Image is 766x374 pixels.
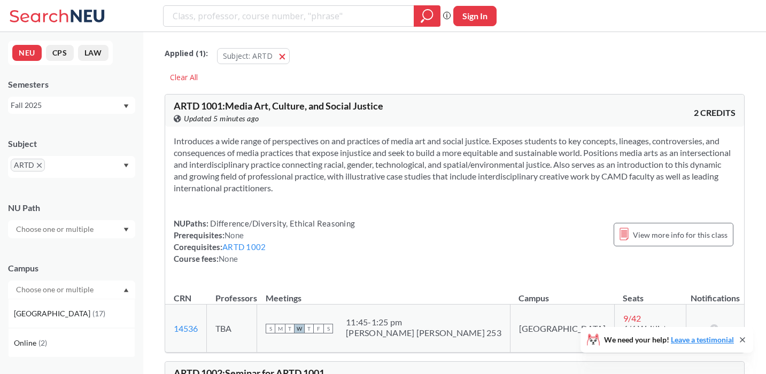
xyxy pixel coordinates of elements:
[78,45,109,61] button: LAW
[257,282,510,305] th: Meetings
[8,97,135,114] div: Fall 2025Dropdown arrow
[8,138,135,150] div: Subject
[38,338,47,347] span: ( 2 )
[46,45,74,61] button: CPS
[123,163,129,168] svg: Dropdown arrow
[8,156,135,178] div: ARTDX to remove pillDropdown arrow
[8,262,135,274] div: Campus
[174,217,355,264] div: NUPaths: Prerequisites: Corequisites: Course fees:
[604,336,734,344] span: We need your help!
[123,228,129,232] svg: Dropdown arrow
[92,309,105,318] span: ( 17 )
[165,69,203,85] div: Clear All
[14,308,92,320] span: [GEOGRAPHIC_DATA]
[323,324,333,333] span: S
[172,7,406,25] input: Class, professor, course number, "phrase"
[225,230,244,240] span: None
[174,100,383,112] span: ARTD 1001 : Media Art, Culture, and Social Justice
[346,317,501,328] div: 11:45 - 1:25 pm
[510,282,614,305] th: Campus
[223,51,273,61] span: Subject: ARTD
[11,283,100,296] input: Choose one or multiple
[623,313,641,323] span: 9 / 42
[217,48,290,64] button: Subject: ARTD
[207,305,257,353] td: TBA
[11,159,45,172] span: ARTDX to remove pill
[14,337,38,349] span: Online
[12,45,42,61] button: NEU
[37,163,42,168] svg: X to remove pill
[633,228,728,241] span: View more info for this class
[304,324,314,333] span: T
[208,219,355,228] span: Difference/Diversity, Ethical Reasoning
[11,223,100,236] input: Choose one or multiple
[295,324,304,333] span: W
[614,282,686,305] th: Seats
[8,79,135,90] div: Semesters
[174,135,736,194] section: Introduces a wide range of perspectives on and practices of media art and social justice. Exposes...
[623,323,667,344] span: 6/6 Waitlist Seats
[694,107,736,119] span: 2 CREDITS
[314,324,323,333] span: F
[222,242,266,252] a: ARTD 1002
[453,6,497,26] button: Sign In
[207,282,257,305] th: Professors
[8,280,135,299] div: Dropdown arrow[GEOGRAPHIC_DATA](17)Online(2)
[8,202,135,214] div: NU Path
[174,323,198,333] a: 14536
[11,99,122,111] div: Fall 2025
[174,292,191,304] div: CRN
[184,113,259,124] span: Updated 5 minutes ago
[275,324,285,333] span: M
[346,328,501,338] div: [PERSON_NAME] [PERSON_NAME] 253
[510,305,614,353] td: [GEOGRAPHIC_DATA]
[285,324,295,333] span: T
[8,220,135,238] div: Dropdown arrow
[414,5,440,27] div: magnifying glass
[266,324,275,333] span: S
[219,254,238,263] span: None
[123,104,129,108] svg: Dropdown arrow
[421,9,434,24] svg: magnifying glass
[671,335,734,344] a: Leave a testimonial
[123,288,129,292] svg: Dropdown arrow
[165,48,208,59] span: Applied ( 1 ):
[686,282,744,305] th: Notifications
